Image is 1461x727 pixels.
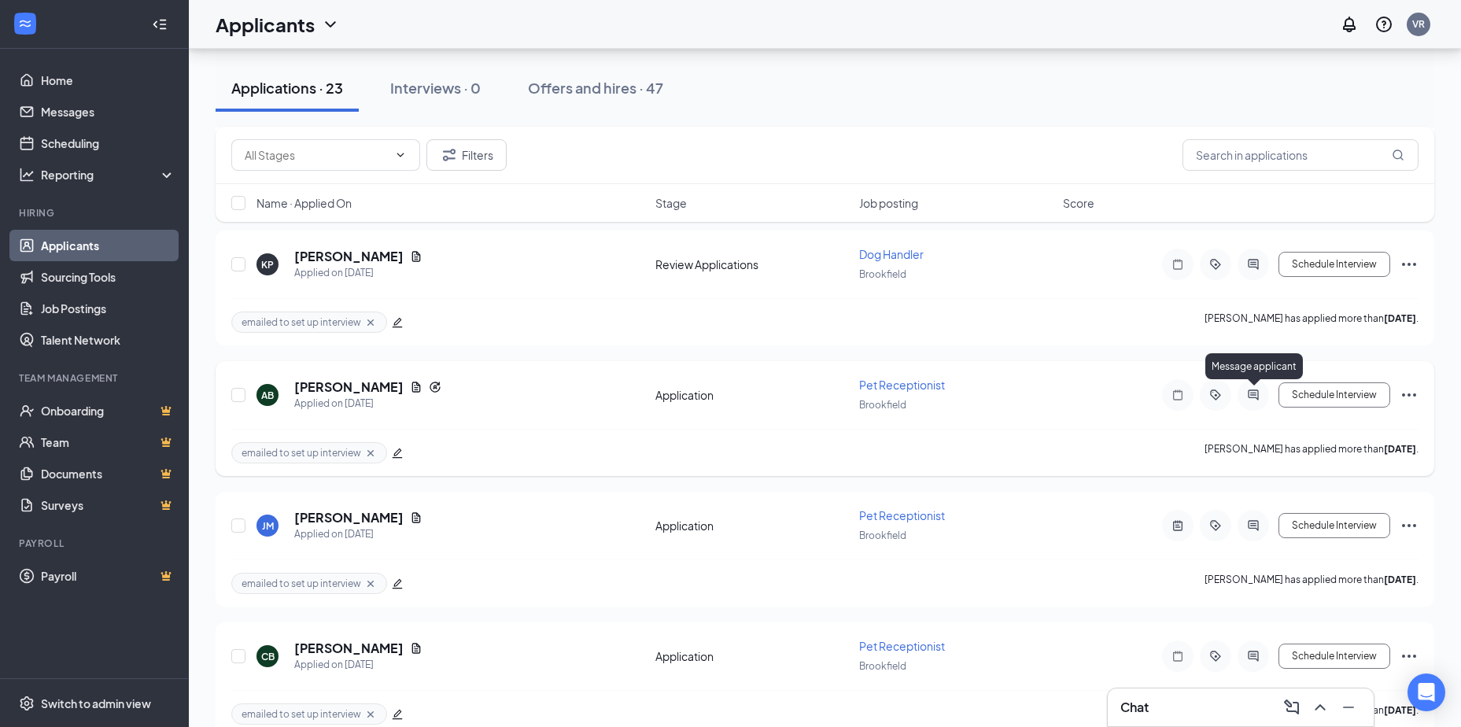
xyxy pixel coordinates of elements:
a: DocumentsCrown [41,458,175,489]
svg: Collapse [152,17,168,32]
span: edit [392,448,403,459]
input: Search in applications [1182,139,1419,171]
span: Name · Applied On [256,195,352,211]
p: [PERSON_NAME] has applied more than . [1205,312,1419,333]
span: Job posting [859,195,918,211]
div: Switch to admin view [41,696,151,711]
a: Sourcing Tools [41,261,175,293]
div: Message applicant [1205,353,1303,379]
button: Schedule Interview [1278,644,1390,669]
h5: [PERSON_NAME] [294,640,404,657]
span: Pet Receptionist [859,508,945,522]
div: Applications · 23 [231,78,343,98]
span: Stage [655,195,687,211]
span: Pet Receptionist [859,378,945,392]
span: Dog Handler [859,247,924,261]
svg: ComposeMessage [1282,698,1301,717]
svg: Document [410,511,422,524]
svg: Note [1168,258,1187,271]
div: VR [1412,17,1425,31]
a: OnboardingCrown [41,395,175,426]
svg: ActiveChat [1244,258,1263,271]
h1: Applicants [216,11,315,38]
svg: ActiveChat [1244,389,1263,401]
svg: ChevronDown [321,15,340,34]
div: Open Intercom Messenger [1408,673,1445,711]
div: Review Applications [655,256,850,272]
svg: ActiveChat [1244,519,1263,532]
svg: Ellipses [1400,647,1419,666]
a: Messages [41,96,175,127]
div: Interviews · 0 [390,78,481,98]
svg: ActiveTag [1206,650,1225,662]
svg: Ellipses [1400,255,1419,274]
span: Brookfield [859,268,906,280]
svg: Document [410,642,422,655]
a: TeamCrown [41,426,175,458]
svg: Document [410,250,422,263]
span: edit [392,709,403,720]
span: Pet Receptionist [859,639,945,653]
span: emailed to set up interview [242,316,361,329]
button: ComposeMessage [1279,695,1304,720]
p: [PERSON_NAME] has applied more than . [1205,573,1419,594]
svg: Notifications [1340,15,1359,34]
h5: [PERSON_NAME] [294,378,404,396]
button: Schedule Interview [1278,513,1390,538]
svg: Document [410,381,422,393]
svg: Settings [19,696,35,711]
span: emailed to set up interview [242,577,361,590]
svg: MagnifyingGlass [1392,149,1404,161]
svg: Ellipses [1400,386,1419,404]
button: Schedule Interview [1278,252,1390,277]
a: Scheduling [41,127,175,159]
button: Filter Filters [426,139,507,171]
svg: QuestionInfo [1374,15,1393,34]
a: Applicants [41,230,175,261]
span: Score [1063,195,1094,211]
svg: ActiveTag [1206,389,1225,401]
svg: ActiveChat [1244,650,1263,662]
svg: Note [1168,650,1187,662]
div: KP [261,258,274,271]
div: Applied on [DATE] [294,526,422,542]
a: Talent Network [41,324,175,356]
a: Job Postings [41,293,175,324]
svg: Cross [364,316,377,329]
svg: Cross [364,708,377,721]
div: Payroll [19,537,172,550]
div: Applied on [DATE] [294,396,441,411]
span: Brookfield [859,399,906,411]
p: [PERSON_NAME] has applied more than . [1205,442,1419,463]
span: emailed to set up interview [242,446,361,459]
div: Application [655,387,850,403]
svg: Filter [440,146,459,164]
div: Application [655,648,850,664]
div: Hiring [19,206,172,220]
svg: Cross [364,447,377,459]
h5: [PERSON_NAME] [294,248,404,265]
span: edit [392,578,403,589]
input: All Stages [245,146,388,164]
b: [DATE] [1384,704,1416,716]
svg: ChevronDown [394,149,407,161]
div: JM [262,519,274,533]
svg: Cross [364,578,377,590]
div: Applied on [DATE] [294,265,422,281]
h3: Chat [1120,699,1149,716]
svg: Ellipses [1400,516,1419,535]
button: Schedule Interview [1278,382,1390,408]
svg: ChevronUp [1311,698,1330,717]
svg: Analysis [19,167,35,183]
svg: Reapply [429,381,441,393]
svg: Note [1168,389,1187,401]
div: Application [655,518,850,533]
b: [DATE] [1384,312,1416,324]
div: CB [261,650,275,663]
div: Team Management [19,371,172,385]
span: Brookfield [859,660,906,672]
svg: WorkstreamLogo [17,16,33,31]
span: emailed to set up interview [242,707,361,721]
a: Home [41,65,175,96]
svg: Minimize [1339,698,1358,717]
